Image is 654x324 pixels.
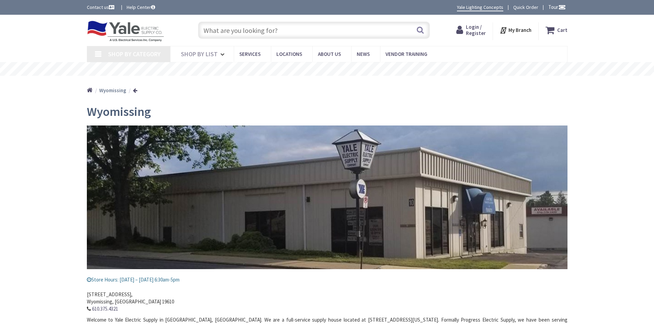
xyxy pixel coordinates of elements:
span: Wyomissing [87,104,151,119]
span: Store Hours: [DATE] – [DATE] 6:30am-5pm [87,276,180,283]
span: Shop By Category [108,50,161,58]
div: My Branch [500,24,531,36]
a: Quick Order [513,4,538,11]
address: [STREET_ADDRESS], Wyomissing, [GEOGRAPHIC_DATA] 19610 [87,283,567,313]
a: Login / Register [456,24,486,36]
strong: My Branch [508,27,531,33]
a: Contact us [87,4,116,11]
strong: Cart [557,24,567,36]
input: What are you looking for? [198,22,430,39]
span: Services [239,51,261,57]
span: Tour [548,4,566,10]
span: News [357,51,370,57]
span: Login / Register [466,24,486,36]
img: Yale Electric Supply Co. [87,21,164,42]
a: Help Center [127,4,155,11]
span: Vendor Training [386,51,427,57]
img: Wyomissing2_1.jpg [87,125,567,269]
span: About Us [318,51,341,57]
span: Locations [276,51,302,57]
a: 610.375.4321 [92,305,118,312]
strong: Wyomissing [99,87,126,94]
a: Cart [546,24,567,36]
span: Shop By List [181,50,218,58]
a: Yale Lighting Concepts [457,4,503,11]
